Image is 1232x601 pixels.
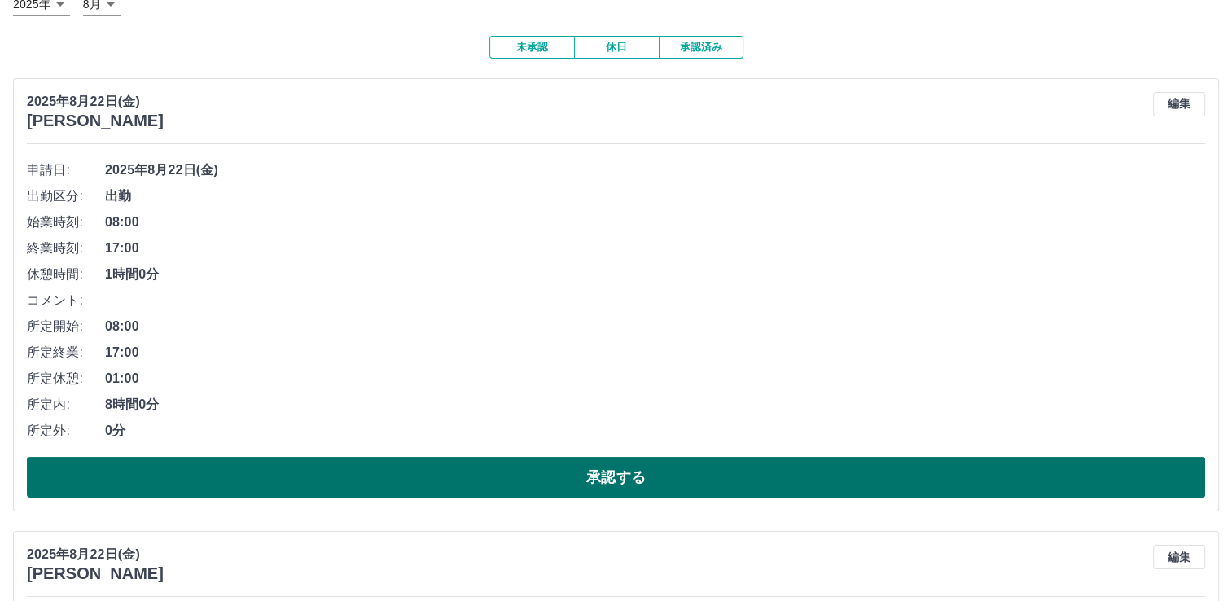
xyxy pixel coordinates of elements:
[105,369,1205,388] span: 01:00
[489,36,574,59] button: 未承認
[105,160,1205,180] span: 2025年8月22日(金)
[27,545,164,564] p: 2025年8月22日(金)
[27,457,1205,498] button: 承認する
[105,186,1205,206] span: 出勤
[27,239,105,258] span: 終業時刻:
[105,395,1205,415] span: 8時間0分
[27,112,164,130] h3: [PERSON_NAME]
[105,239,1205,258] span: 17:00
[27,186,105,206] span: 出勤区分:
[27,291,105,310] span: コメント:
[105,317,1205,336] span: 08:00
[1153,92,1205,116] button: 編集
[574,36,659,59] button: 休日
[105,421,1205,441] span: 0分
[27,160,105,180] span: 申請日:
[27,317,105,336] span: 所定開始:
[105,265,1205,284] span: 1時間0分
[105,343,1205,362] span: 17:00
[27,421,105,441] span: 所定外:
[1153,545,1205,569] button: 編集
[27,213,105,232] span: 始業時刻:
[27,564,164,583] h3: [PERSON_NAME]
[27,265,105,284] span: 休憩時間:
[27,92,164,112] p: 2025年8月22日(金)
[27,369,105,388] span: 所定休憩:
[27,395,105,415] span: 所定内:
[27,343,105,362] span: 所定終業:
[105,213,1205,232] span: 08:00
[659,36,743,59] button: 承認済み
